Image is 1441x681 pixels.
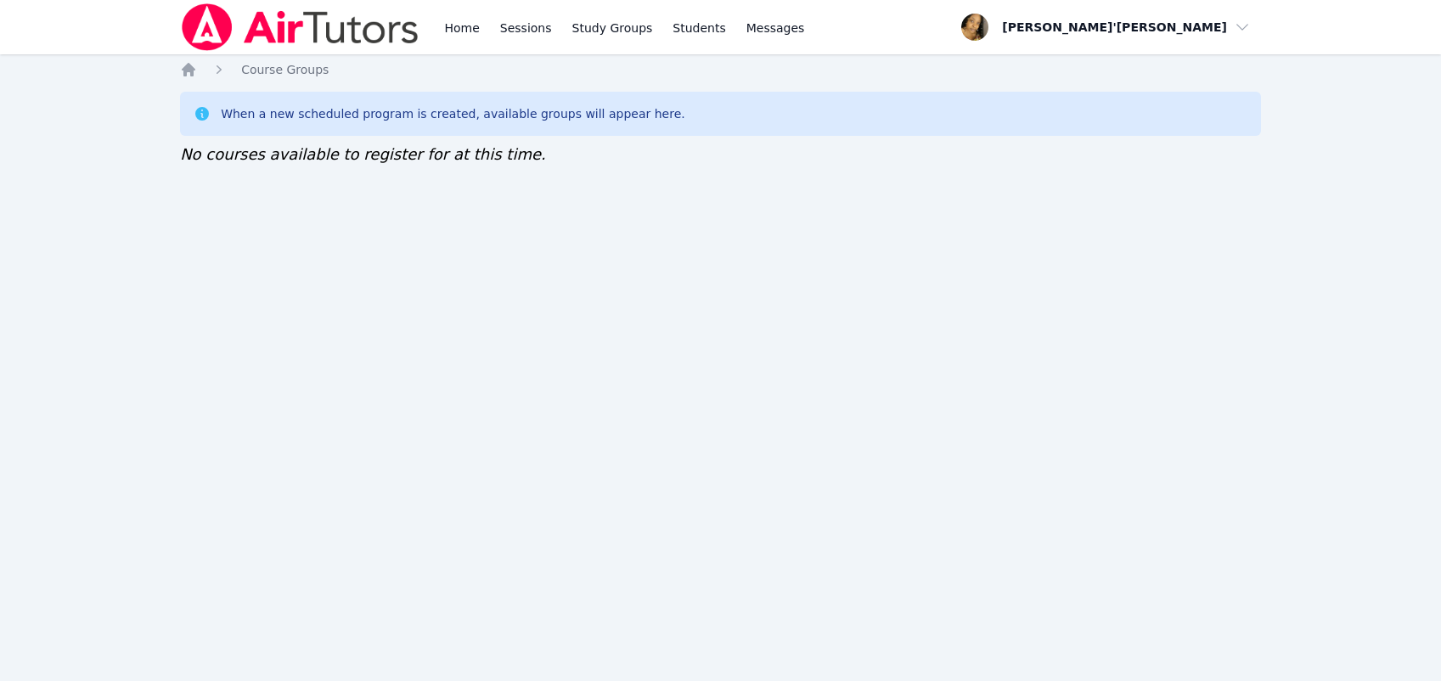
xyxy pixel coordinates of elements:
[746,20,805,37] span: Messages
[180,145,546,163] span: No courses available to register for at this time.
[180,61,1261,78] nav: Breadcrumb
[241,63,329,76] span: Course Groups
[180,3,420,51] img: Air Tutors
[241,61,329,78] a: Course Groups
[221,105,685,122] div: When a new scheduled program is created, available groups will appear here.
